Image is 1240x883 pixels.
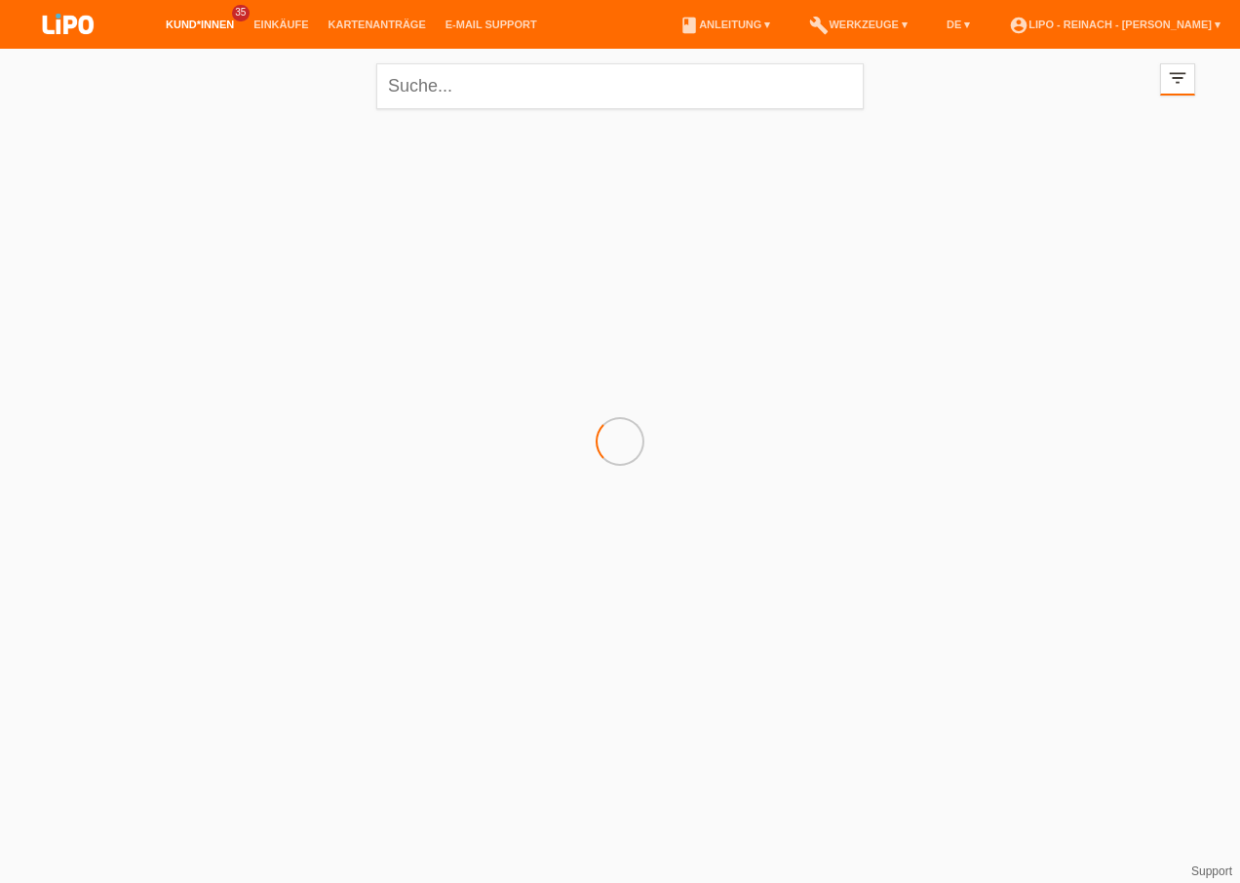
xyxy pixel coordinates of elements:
[679,16,699,35] i: book
[999,19,1230,30] a: account_circleLIPO - Reinach - [PERSON_NAME] ▾
[156,19,244,30] a: Kund*innen
[1009,16,1028,35] i: account_circle
[436,19,547,30] a: E-Mail Support
[244,19,318,30] a: Einkäufe
[799,19,917,30] a: buildWerkzeuge ▾
[19,40,117,55] a: LIPO pay
[937,19,980,30] a: DE ▾
[809,16,829,35] i: build
[232,5,250,21] span: 35
[319,19,436,30] a: Kartenanträge
[376,63,864,109] input: Suche...
[1167,67,1188,89] i: filter_list
[1191,864,1232,878] a: Support
[670,19,780,30] a: bookAnleitung ▾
